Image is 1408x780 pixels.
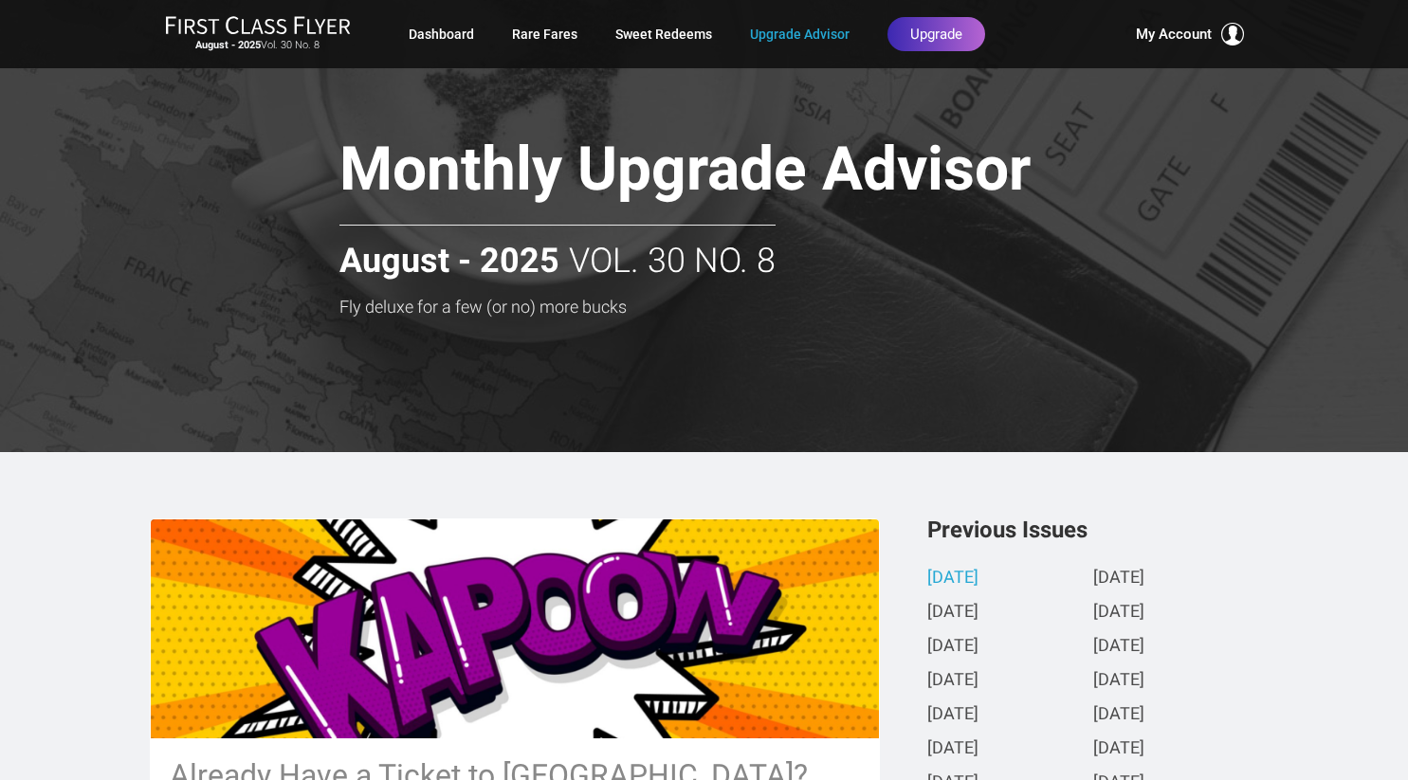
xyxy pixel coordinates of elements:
[339,298,1164,317] h3: Fly deluxe for a few (or no) more bucks
[165,15,351,53] a: First Class FlyerAugust - 2025Vol. 30 No. 8
[927,603,978,623] a: [DATE]
[1093,705,1144,725] a: [DATE]
[512,17,577,51] a: Rare Fares
[1093,569,1144,589] a: [DATE]
[1093,637,1144,657] a: [DATE]
[195,39,261,51] strong: August - 2025
[339,136,1164,209] h1: Monthly Upgrade Advisor
[927,518,1259,541] h3: Previous Issues
[927,569,978,589] a: [DATE]
[1093,739,1144,759] a: [DATE]
[615,17,712,51] a: Sweet Redeems
[339,225,776,281] h2: Vol. 30 No. 8
[165,15,351,35] img: First Class Flyer
[165,39,351,52] small: Vol. 30 No. 8
[1093,671,1144,691] a: [DATE]
[927,637,978,657] a: [DATE]
[927,671,978,691] a: [DATE]
[409,17,474,51] a: Dashboard
[339,243,559,281] strong: August - 2025
[927,705,978,725] a: [DATE]
[1093,603,1144,623] a: [DATE]
[750,17,850,51] a: Upgrade Advisor
[1136,23,1244,45] button: My Account
[887,17,985,51] a: Upgrade
[927,739,978,759] a: [DATE]
[1136,23,1212,45] span: My Account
